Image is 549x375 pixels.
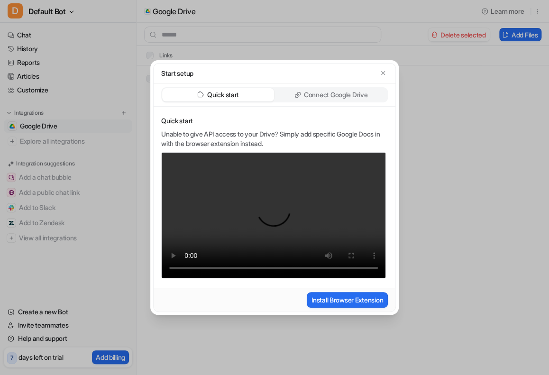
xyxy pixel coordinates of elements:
p: Connect Google Drive [304,90,367,100]
video: Your browser does not support the video tag. [161,152,386,279]
p: Quick start [207,90,239,100]
button: Install Browser Extension [307,292,388,308]
p: Unable to give API access to your Drive? Simply add specific Google Docs in with the browser exte... [161,129,386,148]
p: Start setup [161,68,193,78]
p: Quick start [161,116,386,126]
